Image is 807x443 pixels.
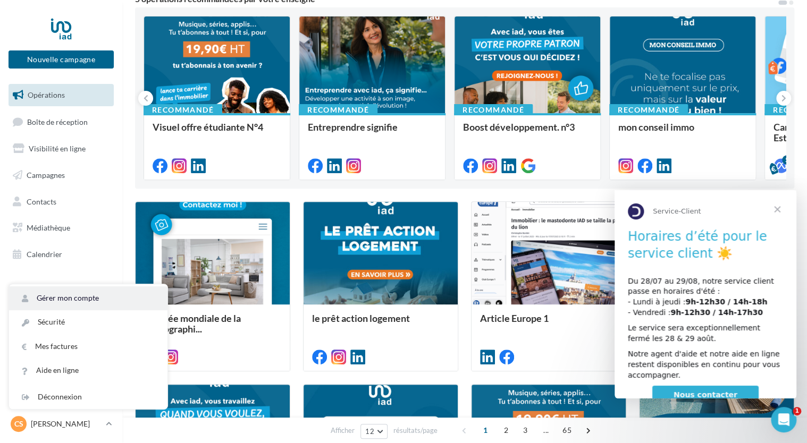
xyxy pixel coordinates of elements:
a: Aide en ligne [9,359,167,382]
span: 3 [517,422,534,439]
a: Nous contacter [38,195,144,215]
a: Campagnes [6,164,116,186]
div: Recommandé [144,104,222,116]
span: Afficher [331,425,355,436]
span: CS [14,419,23,429]
a: Opérations [6,84,116,106]
span: Visuel offre étudiante N°4 [153,121,263,133]
div: Recommandé [299,104,377,116]
iframe: Intercom live chat message [615,190,796,398]
span: Article Europe 1 [480,312,549,324]
span: résultats/page [393,425,438,436]
a: Mes factures [9,335,167,359]
span: Contacts [27,197,56,206]
span: Visibilité en ligne [29,144,86,153]
span: 2 [498,422,515,439]
a: Médiathèque [6,217,116,239]
span: Calendrier [27,250,62,259]
a: Gérer mon compte [9,286,167,310]
span: 65 [558,422,576,439]
a: CS [PERSON_NAME] [9,414,114,434]
span: Journée mondiale de la photographi... [144,312,241,335]
div: Recommandé [609,104,688,116]
span: 1 [477,422,494,439]
div: Recommandé [454,104,533,116]
p: [PERSON_NAME] [31,419,102,429]
span: Nous contacter [59,200,123,209]
span: le prêt action logement [312,312,410,324]
span: Opérations [28,90,65,99]
span: 1 [793,407,801,415]
button: 12 [360,424,388,439]
button: Nouvelle campagne [9,50,114,69]
iframe: Intercom live chat [771,407,796,432]
span: Entreprendre signifie [308,121,398,133]
div: 5 [782,155,792,165]
div: Déconnexion [9,385,167,409]
span: mon conseil immo [618,121,694,133]
span: Boost développement. n°3 [463,121,575,133]
a: Calendrier [6,243,116,266]
span: 12 [365,427,374,436]
span: Campagnes [27,171,65,180]
span: Médiathèque [27,223,70,232]
a: Contacts [6,191,116,213]
span: ... [537,422,554,439]
a: Visibilité en ligne [6,138,116,160]
a: Boîte de réception [6,110,116,133]
span: Boîte de réception [27,117,88,126]
a: Sécurité [9,310,167,334]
